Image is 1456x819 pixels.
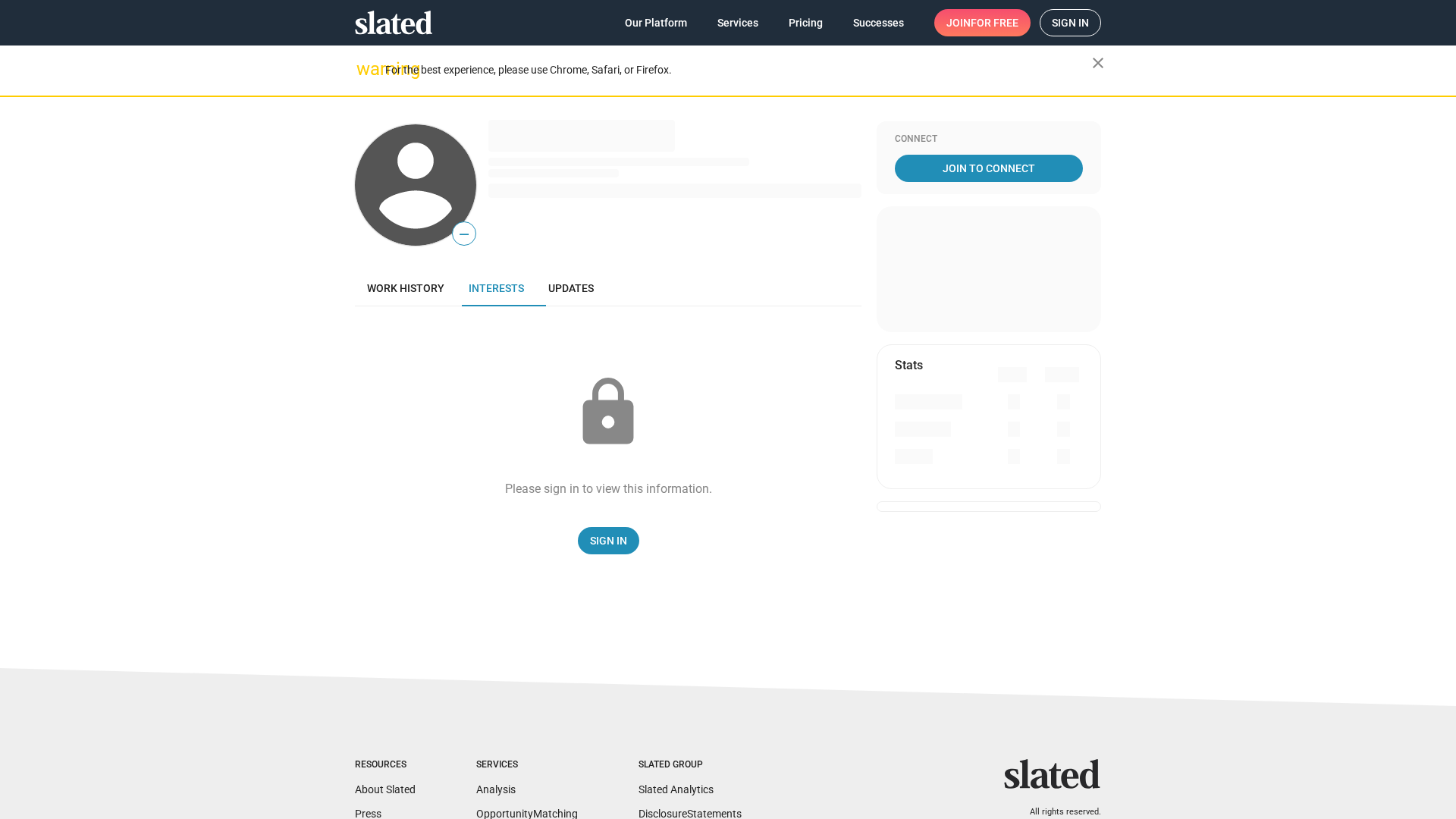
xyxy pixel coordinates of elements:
[895,357,923,373] mat-card-title: Stats
[367,282,444,294] span: Work history
[971,9,1018,36] span: for free
[853,9,904,36] span: Successes
[469,282,524,294] span: Interests
[841,9,916,36] a: Successes
[639,783,714,795] a: Slated Analytics
[895,155,1083,182] a: Join To Connect
[789,9,823,36] span: Pricing
[1089,54,1107,72] mat-icon: close
[613,9,699,36] a: Our Platform
[1040,9,1101,36] a: Sign in
[457,270,536,306] a: Interests
[355,270,457,306] a: Work history
[717,9,758,36] span: Services
[453,224,475,244] span: —
[590,527,627,554] span: Sign In
[355,759,416,771] div: Resources
[625,9,687,36] span: Our Platform
[356,60,375,78] mat-icon: warning
[1052,10,1089,36] span: Sign in
[476,759,578,771] div: Services
[385,60,1092,80] div: For the best experience, please use Chrome, Safari, or Firefox.
[536,270,606,306] a: Updates
[946,9,1018,36] span: Join
[570,375,646,450] mat-icon: lock
[548,282,594,294] span: Updates
[898,155,1080,182] span: Join To Connect
[578,527,639,554] a: Sign In
[777,9,835,36] a: Pricing
[476,783,516,795] a: Analysis
[355,783,416,795] a: About Slated
[639,759,742,771] div: Slated Group
[934,9,1031,36] a: Joinfor free
[505,481,712,497] div: Please sign in to view this information.
[895,133,1083,146] div: Connect
[705,9,770,36] a: Services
